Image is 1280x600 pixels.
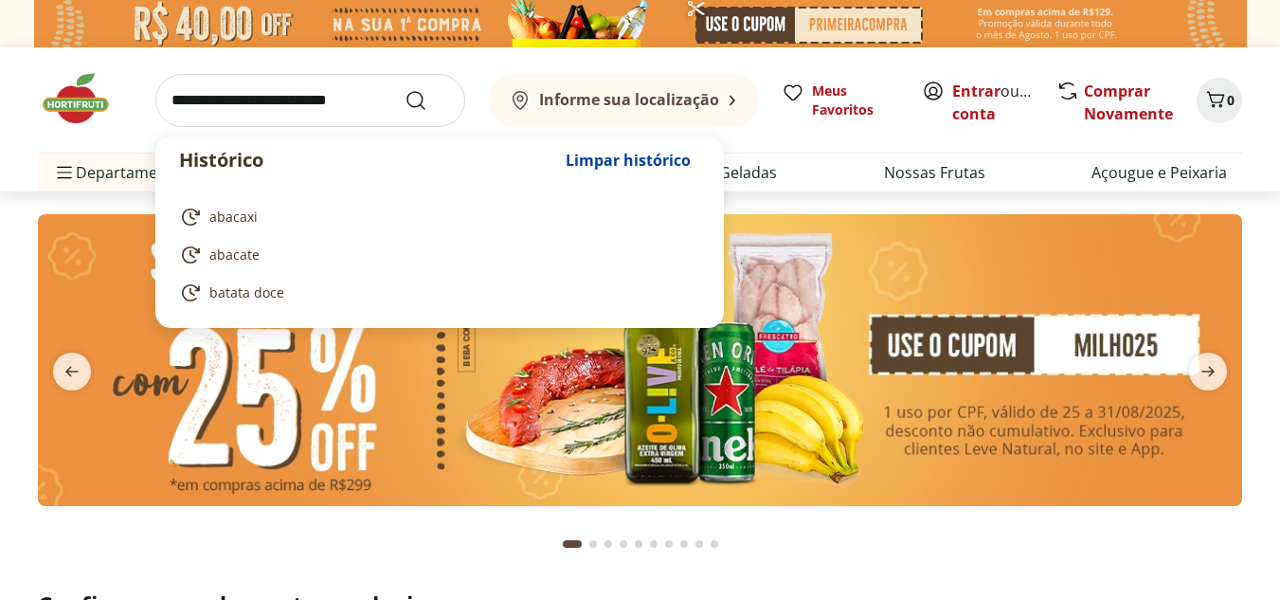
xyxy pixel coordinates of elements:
button: Go to page 3 from fs-carousel [601,521,616,567]
a: Açougue e Peixaria [1091,161,1227,184]
button: Go to page 6 from fs-carousel [646,521,661,567]
p: Histórico [179,147,556,173]
span: abacaxi [209,208,258,227]
button: Go to page 8 from fs-carousel [676,521,692,567]
button: Submit Search [405,89,450,112]
button: Go to page 2 from fs-carousel [586,521,601,567]
img: Hortifruti [38,70,133,127]
input: search [155,74,465,127]
img: cupom [38,214,1242,506]
a: Entrar [952,81,1001,101]
a: Meus Favoritos [782,82,899,119]
span: Limpar histórico [566,153,691,168]
span: ou [952,80,1037,125]
a: Nossas Frutas [884,161,985,184]
a: Comprar Novamente [1084,81,1173,124]
button: previous [38,353,106,391]
a: abacate [179,244,693,266]
button: Go to page 4 from fs-carousel [616,521,631,567]
span: batata doce [209,283,284,302]
button: Limpar histórico [556,137,700,183]
a: abacaxi [179,206,693,228]
span: Departamentos [53,150,189,195]
a: Criar conta [952,81,1056,124]
button: next [1174,353,1242,391]
button: Menu [53,150,76,195]
button: Go to page 5 from fs-carousel [631,521,646,567]
button: Carrinho [1197,78,1242,123]
button: Go to page 9 from fs-carousel [692,521,707,567]
span: 0 [1227,91,1235,109]
button: Go to page 7 from fs-carousel [661,521,676,567]
button: Current page from fs-carousel [559,521,586,567]
button: Go to page 10 from fs-carousel [707,521,722,567]
span: abacate [209,245,260,264]
b: Informe sua localização [539,89,719,110]
button: Informe sua localização [488,74,759,127]
span: Meus Favoritos [812,82,899,119]
a: batata doce [179,282,693,304]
